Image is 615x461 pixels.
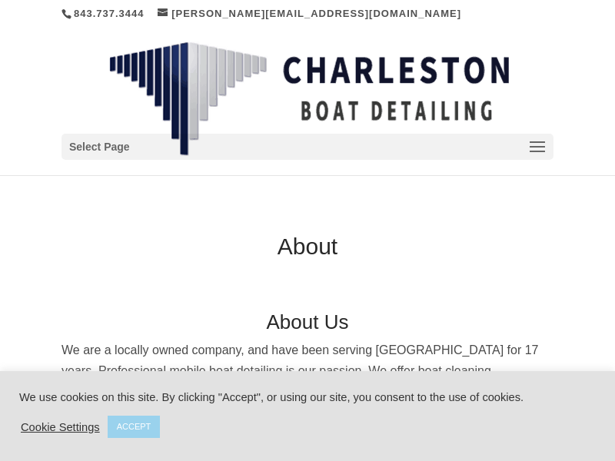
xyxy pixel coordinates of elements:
a: ACCEPT [108,416,161,438]
a: 843.737.3444 [74,8,145,19]
span: Select Page [69,138,130,156]
p: We are a locally owned company, and have been serving [GEOGRAPHIC_DATA] for 17 years. Professiona... [61,340,553,444]
div: We use cookies on this site. By clicking "Accept", or using our site, you consent to the use of c... [19,390,596,404]
a: [PERSON_NAME][EMAIL_ADDRESS][DOMAIN_NAME] [158,8,461,19]
h2: About Us [61,312,553,340]
img: Charleston Boat Detailing [109,41,509,157]
a: Cookie Settings [21,420,100,434]
h1: About [61,235,553,266]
